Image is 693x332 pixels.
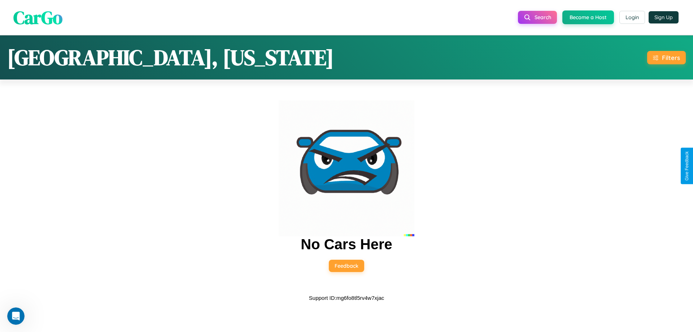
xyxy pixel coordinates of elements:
button: Login [619,11,645,24]
h1: [GEOGRAPHIC_DATA], [US_STATE] [7,43,334,72]
button: Search [518,11,557,24]
iframe: Intercom live chat [7,307,25,325]
h2: No Cars Here [301,236,392,253]
div: Give Feedback [684,151,689,181]
div: Filters [662,54,680,61]
button: Feedback [329,260,364,272]
button: Filters [647,51,686,64]
img: car [279,100,414,236]
p: Support ID: mg6fo8tl5rv4w7xjac [309,293,384,303]
span: CarGo [13,5,62,30]
span: Search [535,14,551,21]
button: Become a Host [562,10,614,24]
button: Sign Up [649,11,679,23]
